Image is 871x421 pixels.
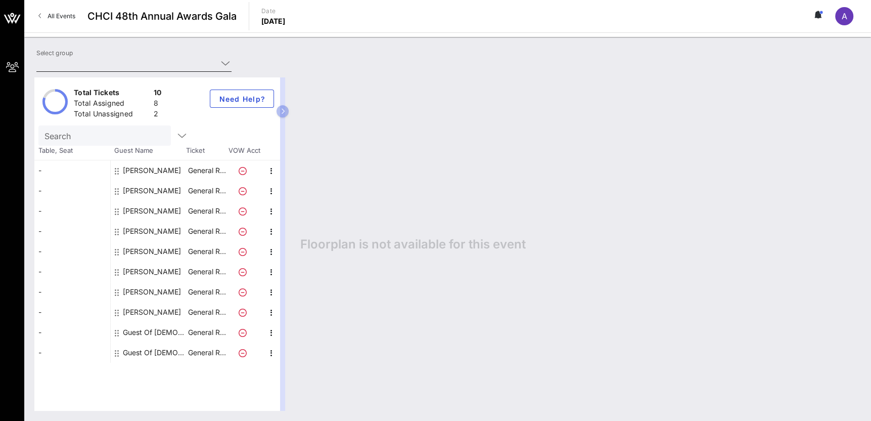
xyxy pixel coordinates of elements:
[123,302,181,322] div: Pablo Ros
[187,282,227,302] p: General R…
[32,8,81,24] a: All Events
[74,109,150,121] div: Total Unassigned
[154,88,162,100] div: 10
[34,282,110,302] div: -
[74,88,150,100] div: Total Tickets
[261,16,286,26] p: [DATE]
[123,181,181,201] div: Andrea Rodriguez
[187,343,227,363] p: General R…
[187,201,227,221] p: General R…
[74,98,150,111] div: Total Assigned
[842,11,847,21] span: A
[210,90,274,108] button: Need Help?
[154,98,162,111] div: 8
[187,160,227,181] p: General R…
[123,221,181,241] div: Evelyn Haro
[187,302,227,322] p: General R…
[226,146,262,156] span: VOW Acct
[123,160,181,181] div: Adriana Bonilla
[34,343,110,363] div: -
[34,322,110,343] div: -
[154,109,162,121] div: 2
[34,241,110,262] div: -
[123,322,187,343] div: Guest Of American Federation of State, County and Municipal Employees (AFSCME)
[36,49,73,57] label: Select group
[48,12,75,20] span: All Events
[34,201,110,221] div: -
[110,146,186,156] span: Guest Name
[300,237,526,252] span: Floorplan is not available for this event
[123,201,181,221] div: Emiliano Martinez
[835,7,853,25] div: A
[34,262,110,282] div: -
[34,181,110,201] div: -
[187,181,227,201] p: General R…
[123,241,181,262] div: Freddy Rodriguez
[34,146,110,156] span: Table, Seat
[123,343,187,363] div: Guest Of American Federation of State, County and Municipal Employees (AFSCME)
[187,322,227,343] p: General R…
[218,95,265,103] span: Need Help?
[123,282,181,302] div: Laura MacDonald
[34,302,110,322] div: -
[261,6,286,16] p: Date
[187,262,227,282] p: General R…
[87,9,237,24] span: CHCI 48th Annual Awards Gala
[187,221,227,241] p: General R…
[186,146,226,156] span: Ticket
[187,241,227,262] p: General R…
[34,160,110,181] div: -
[34,221,110,241] div: -
[123,262,181,282] div: Julia Santos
